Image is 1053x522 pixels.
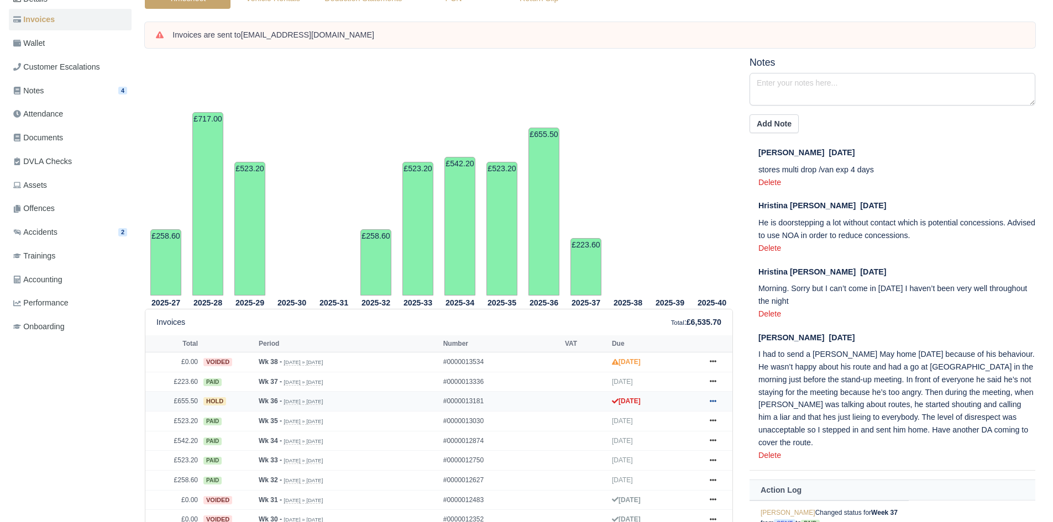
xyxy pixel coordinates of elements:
th: Due [609,335,699,352]
div: [DATE] [758,331,1035,344]
a: Wallet [9,33,132,54]
a: Accidents 2 [9,222,132,243]
span: Assets [13,179,47,192]
td: #0000013181 [441,392,562,412]
span: Wallet [13,37,45,50]
th: 2025-39 [649,296,691,309]
strong: Wk 35 - [259,417,282,425]
th: Action Log [750,480,1035,500]
td: #0000012750 [441,451,562,471]
td: £223.60 [570,238,601,296]
p: He is doorstepping a lot without contact which is potential concessions. Advised to use NOA in or... [758,217,1035,242]
span: paid [203,378,222,386]
strong: [DATE] [612,496,641,504]
td: #0000013030 [441,412,562,431]
iframe: Chat Widget [998,469,1053,522]
span: paid [203,437,222,445]
a: Notes 4 [9,80,132,102]
td: £523.20 [486,162,517,296]
td: £523.20 [234,162,265,296]
th: 2025-38 [607,296,649,309]
th: 2025-36 [523,296,565,309]
span: Attendance [13,108,63,120]
td: £258.60 [360,229,391,296]
a: Customer Escalations [9,56,132,78]
span: [DATE] [612,378,633,386]
span: 2 [118,228,127,236]
strong: £6,535.70 [687,318,721,326]
span: paid [203,477,222,484]
div: [DATE] [758,199,1035,212]
a: Accounting [9,269,132,291]
strong: Wk 34 - [259,437,282,445]
span: [DATE] [612,417,633,425]
th: 2025-40 [691,296,733,309]
strong: Week 37 [871,509,898,516]
small: [DATE] » [DATE] [284,438,323,445]
small: Total [671,319,684,326]
th: 2025-27 [145,296,187,309]
td: £655.50 [145,392,201,412]
a: Assets [9,175,132,196]
th: 2025-35 [481,296,523,309]
span: Hristina [PERSON_NAME] [758,201,856,210]
a: Performance [9,292,132,314]
td: £523.20 [145,451,201,471]
a: Delete [758,451,781,460]
span: Hristina [PERSON_NAME] [758,267,856,276]
small: [DATE] » [DATE] [284,379,323,386]
th: 2025-32 [355,296,397,309]
th: VAT [562,335,609,352]
a: [PERSON_NAME] [761,509,815,516]
td: £258.60 [145,471,201,491]
p: Morning. Sorry but I can’t come in [DATE] I haven’t been very well throughout the night [758,282,1035,308]
a: Trainings [9,245,132,267]
span: Accidents [13,226,57,239]
th: Number [441,335,562,352]
a: Attendance [9,103,132,125]
th: 2025-31 [313,296,355,309]
th: Period [256,335,441,352]
span: paid [203,418,222,425]
td: £523.20 [145,412,201,431]
small: [DATE] » [DATE] [284,497,323,504]
span: paid [203,457,222,465]
p: I had to send a [PERSON_NAME] May home [DATE] because of his behaviour. He wasn’t happy about his... [758,348,1035,449]
td: #0000012483 [441,490,562,510]
span: Onboarding [13,320,65,333]
span: [DATE] [612,456,633,464]
span: Accounting [13,273,62,286]
strong: Wk 38 - [259,358,282,366]
strong: Wk 32 - [259,476,282,484]
th: 2025-28 [187,296,229,309]
strong: [EMAIL_ADDRESS][DOMAIN_NAME] [241,30,374,39]
td: £542.20 [145,431,201,451]
strong: [DATE] [612,397,641,405]
th: 2025-30 [271,296,313,309]
small: [DATE] » [DATE] [284,477,323,484]
span: Invoices [13,13,55,26]
td: £717.00 [192,112,223,296]
span: Offences [13,202,55,215]
td: £0.00 [145,490,201,510]
div: [DATE] [758,146,1035,159]
div: Invoices are sent to [172,30,1024,41]
span: Notes [13,85,44,97]
a: Delete [758,244,781,252]
span: [DATE] [612,476,633,484]
a: Delete [758,309,781,318]
span: [DATE] [612,437,633,445]
span: Customer Escalations [13,61,100,73]
td: £0.00 [145,352,201,372]
td: #0000013534 [441,352,562,372]
small: [DATE] » [DATE] [284,418,323,425]
p: stores multi drop /van exp 4 days [758,164,1035,176]
div: [DATE] [758,266,1035,278]
th: 2025-33 [397,296,439,309]
a: Onboarding [9,316,132,338]
span: [PERSON_NAME] [758,148,824,157]
th: 2025-37 [565,296,607,309]
td: £223.60 [145,372,201,392]
span: voided [203,496,232,504]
